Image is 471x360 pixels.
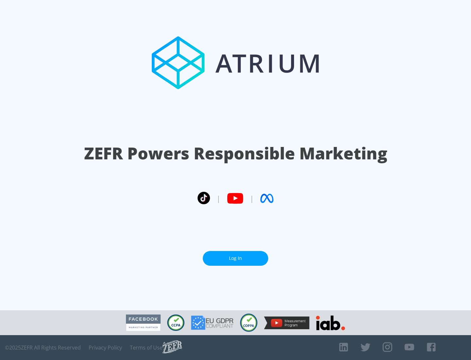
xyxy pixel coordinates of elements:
span: | [250,193,254,203]
a: Log In [203,251,268,266]
a: Privacy Policy [89,344,122,351]
a: Terms of Use [130,344,163,351]
span: | [217,193,220,203]
img: COPPA Compliant [240,314,257,332]
img: IAB [316,315,345,330]
h1: ZEFR Powers Responsible Marketing [84,142,387,165]
img: YouTube Measurement Program [264,316,309,329]
img: Facebook Marketing Partner [126,315,161,331]
span: © 2025 ZEFR All Rights Reserved [5,344,81,351]
img: CCPA Compliant [167,315,184,331]
img: GDPR Compliant [191,315,234,330]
